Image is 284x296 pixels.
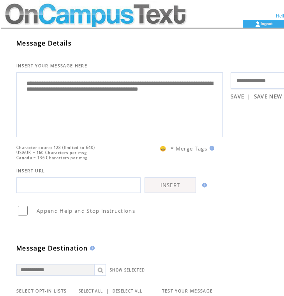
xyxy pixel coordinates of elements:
[16,168,45,173] span: INSERT URL
[231,93,244,100] a: SAVE
[37,207,135,214] span: Append Help and Stop instructions
[160,145,167,152] span: 😀
[171,145,207,152] span: * Merge Tags
[254,93,282,100] a: SAVE NEW
[79,289,103,294] a: SELECT ALL
[207,146,214,151] img: help.gif
[106,287,109,294] span: |
[145,177,196,193] a: INSERT
[113,289,143,294] a: DESELECT ALL
[200,183,207,187] img: help.gif
[88,246,95,250] img: help.gif
[16,244,88,252] span: Message Destination
[162,288,213,294] span: TEST YOUR MESSAGE
[16,155,88,160] span: Canada = 136 Characters per msg
[16,150,87,155] span: US&UK = 160 Characters per msg
[16,145,95,150] span: Character count: 128 (limited to 640)
[261,21,273,26] a: logout
[247,93,250,100] span: |
[16,63,87,68] span: INSERT YOUR MESSAGE HERE
[16,288,67,294] span: SELECT OPT-IN LISTS
[16,39,72,47] span: Message Details
[255,21,261,27] img: account_icon.gif
[110,268,145,273] a: SHOW SELECTED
